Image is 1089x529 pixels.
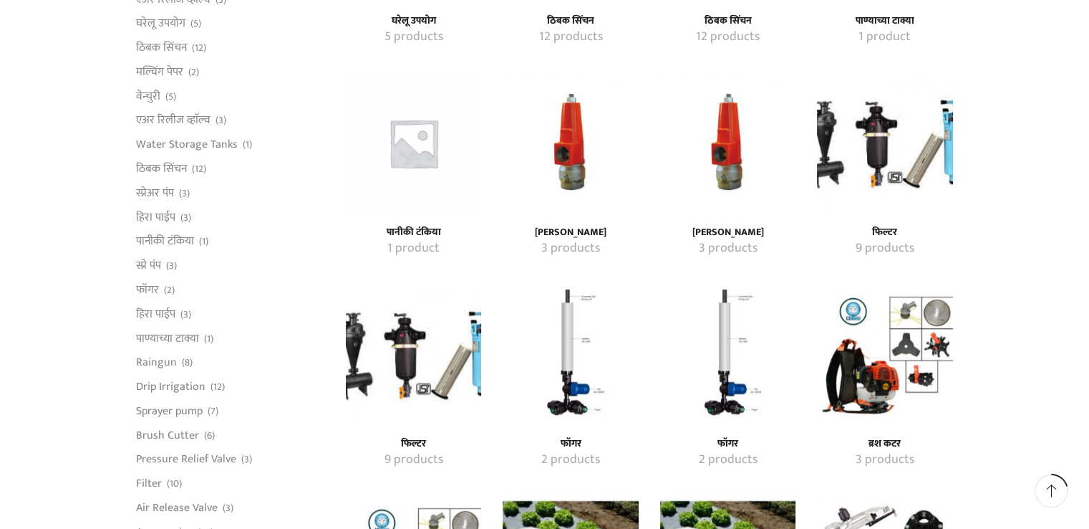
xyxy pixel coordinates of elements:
a: Visit product category ठिबक सिंचन [518,15,622,27]
a: Visit product category पाण्याच्या टाक्या [833,15,936,27]
a: Air Release Valve [136,495,218,520]
a: Visit product category प्रेशर रिलीफ व्हाॅल्व [676,227,780,239]
a: Visit product category फॉगर [518,451,622,470]
img: फॉगर [660,287,795,422]
a: Visit product category प्रेशर रिलीफ व्हाॅल्व [676,239,780,258]
a: Visit product category फिल्टर [833,227,936,239]
h4: फॉगर [518,438,622,450]
a: Visit product category फिल्टर [362,451,465,470]
a: घरेलू उपयोग [136,11,185,36]
span: (12) [192,41,206,55]
h4: ब्रश कटर [833,438,936,450]
a: Visit product category पानीकी टंकिया [346,75,481,211]
a: Water Storage Tanks [136,133,238,157]
mark: 5 products [384,28,443,47]
a: Visit product category फॉगर [676,451,780,470]
mark: 1 product [858,28,911,47]
a: Visit product category फिल्टर [346,287,481,422]
a: Visit product category फॉगर [676,438,780,450]
a: ठिबक सिंचन [136,36,187,60]
a: Visit product category प्रेशर रिलीफ व्हाॅल्व [503,75,638,211]
span: (3) [179,186,190,201]
mark: 2 products [698,451,757,470]
img: पानीकी टंकिया [346,75,481,211]
a: Visit product category फॉगर [518,438,622,450]
span: (6) [204,429,215,443]
a: Sprayer pump [136,399,203,423]
span: (1) [204,332,213,346]
a: Visit product category फिल्टर [362,438,465,450]
a: वेन्चुरी [136,84,160,108]
span: (3) [180,308,191,322]
span: (8) [182,356,193,370]
img: प्रेशर रिलीफ व्हाॅल्व [503,75,638,211]
span: (3) [216,113,226,128]
a: Visit product category ब्रश कटर [833,451,936,470]
mark: 2 products [541,451,600,470]
mark: 12 products [539,28,603,47]
a: एअर रिलीज व्हाॅल्व [136,108,210,133]
h4: घरेलू उपयोग [362,15,465,27]
a: Raingun [136,351,177,375]
a: हिरा पाईप [136,302,175,326]
a: Visit product category फिल्टर [817,75,952,211]
a: स्प्रेअर पंप [136,181,174,205]
img: फिल्टर [346,287,481,422]
a: ठिबक सिंचन [136,157,187,181]
a: Visit product category घरेलू उपयोग [362,28,465,47]
a: Visit product category ब्रश कटर [833,438,936,450]
span: (3) [166,259,177,273]
a: Visit product category ब्रश कटर [817,287,952,422]
a: Visit product category प्रेशर रिलीफ व्हाॅल्व [518,227,622,239]
h4: फॉगर [676,438,780,450]
h4: [PERSON_NAME] [518,227,622,239]
a: Filter [136,472,162,496]
h4: पानीकी टंकिया [362,227,465,239]
h4: फिल्टर [362,438,465,450]
a: मल्चिंग पेपर [136,59,183,84]
mark: 3 products [541,239,600,258]
mark: 9 products [856,239,914,258]
a: Drip Irrigation [136,375,205,399]
img: ब्रश कटर [817,287,952,422]
a: पानीकी टंकिया [136,229,194,254]
span: (5) [165,90,176,104]
a: Pressure Relief Valve [136,447,236,472]
a: Visit product category पानीकी टंकिया [362,227,465,239]
span: (2) [164,283,175,297]
mark: 12 products [696,28,760,47]
span: (3) [241,452,252,467]
h4: ठिबक सिंचन [518,15,622,27]
span: (12) [192,162,206,176]
h4: [PERSON_NAME] [676,227,780,239]
img: फिल्टर [817,75,952,211]
span: (1) [243,138,252,152]
mark: 3 products [698,239,757,258]
mark: 1 product [387,239,440,258]
span: (10) [167,477,182,491]
span: (5) [190,16,201,31]
a: Visit product category प्रेशर रिलीफ व्हाॅल्व [518,239,622,258]
h4: पाण्याच्या टाक्या [833,15,936,27]
mark: 9 products [384,451,443,470]
span: (7) [208,404,218,419]
a: हिरा पाईप [136,205,175,229]
a: Visit product category घरेलू उपयोग [362,15,465,27]
a: Visit product category पानीकी टंकिया [362,239,465,258]
span: (3) [223,501,233,515]
h4: फिल्टर [833,227,936,239]
a: Visit product category फॉगर [503,287,638,422]
a: Brush Cutter [136,423,199,447]
a: स्प्रे पंप [136,254,161,278]
a: Visit product category पाण्याच्या टाक्या [833,28,936,47]
a: Visit product category ठिबक सिंचन [518,28,622,47]
a: पाण्याच्या टाक्या [136,326,199,351]
a: फॉगर [136,277,159,302]
a: Visit product category ठिबक सिंचन [676,15,780,27]
mark: 3 products [856,451,914,470]
a: Visit product category प्रेशर रिलीफ व्हाॅल्व [660,75,795,211]
span: (1) [199,234,208,249]
img: फॉगर [503,287,638,422]
a: Visit product category फॉगर [660,287,795,422]
h4: ठिबक सिंचन [676,15,780,27]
